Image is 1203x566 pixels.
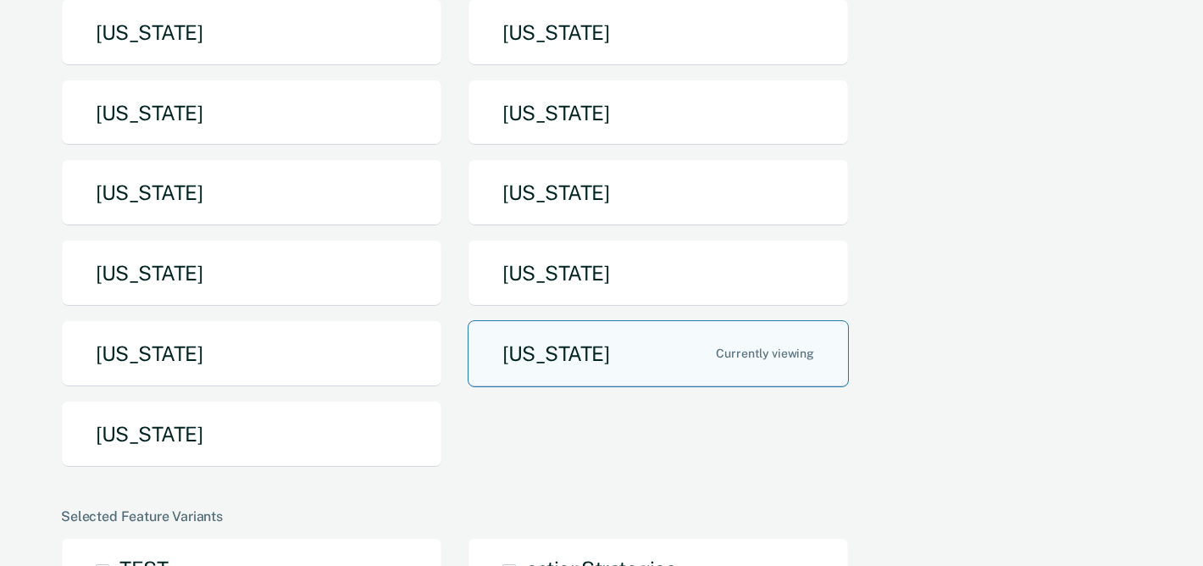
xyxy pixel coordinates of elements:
button: [US_STATE] [468,80,849,147]
button: [US_STATE] [61,401,442,468]
div: Selected Feature Variants [61,508,1135,524]
button: [US_STATE] [468,159,849,226]
button: [US_STATE] [61,240,442,307]
button: [US_STATE] [61,80,442,147]
button: [US_STATE] [468,320,849,387]
button: [US_STATE] [61,159,442,226]
button: [US_STATE] [61,320,442,387]
button: [US_STATE] [468,240,849,307]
